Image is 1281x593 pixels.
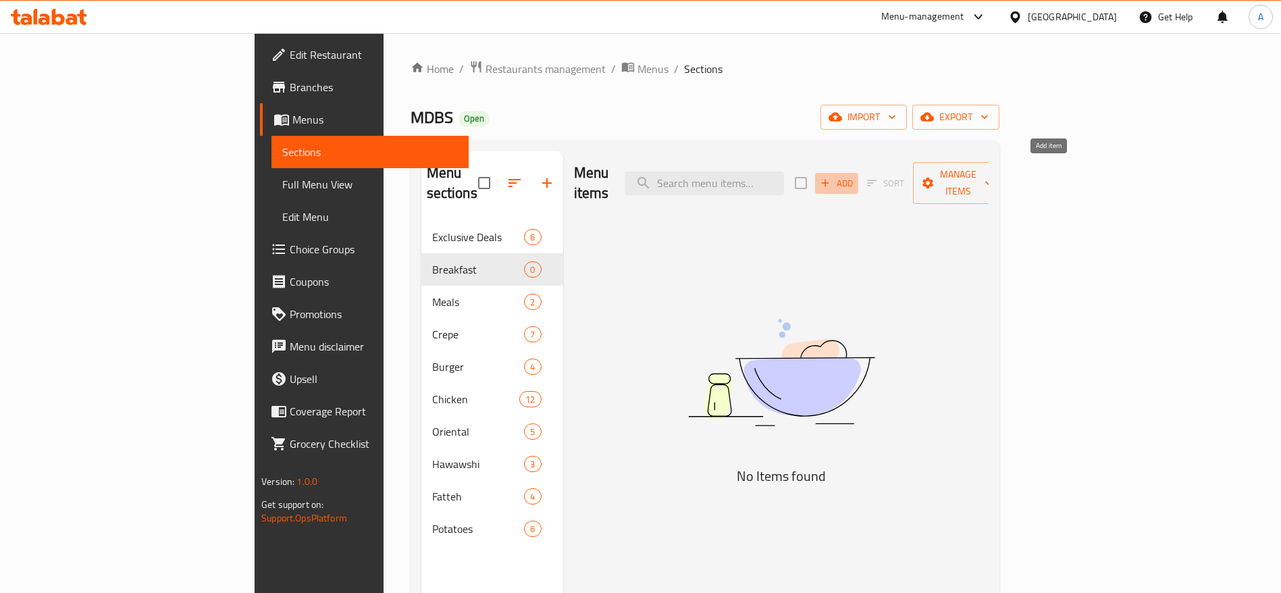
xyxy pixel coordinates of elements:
[290,47,458,63] span: Edit Restaurant
[459,111,490,127] div: Open
[913,162,1003,204] button: Manage items
[432,521,525,537] span: Potatoes
[260,38,469,71] a: Edit Restaurant
[524,456,541,472] div: items
[282,209,458,225] span: Edit Menu
[432,261,525,278] span: Breakfast
[524,294,541,310] div: items
[260,103,469,136] a: Menus
[421,318,563,351] div: Crepe7
[421,448,563,480] div: Hawawshi3
[411,60,999,78] nav: breadcrumb
[432,229,525,245] span: Exclusive Deals
[525,296,540,309] span: 2
[432,326,525,342] span: Crepe
[923,109,989,126] span: export
[637,61,669,77] span: Menus
[524,488,541,505] div: items
[260,298,469,330] a: Promotions
[421,215,563,550] nav: Menu sections
[290,79,458,95] span: Branches
[524,521,541,537] div: items
[432,294,525,310] span: Meals
[815,173,858,194] button: Add
[282,144,458,160] span: Sections
[290,241,458,257] span: Choice Groups
[858,173,913,194] span: Sort items
[290,306,458,322] span: Promotions
[290,371,458,387] span: Upsell
[282,176,458,192] span: Full Menu View
[421,415,563,448] div: Oriental5
[525,523,540,536] span: 6
[432,488,525,505] span: Fatteh
[525,328,540,341] span: 7
[924,166,993,200] span: Manage items
[525,426,540,438] span: 5
[459,113,490,124] span: Open
[612,465,950,487] h5: No Items found
[261,496,323,513] span: Get support on:
[296,473,317,490] span: 1.0.0
[421,221,563,253] div: Exclusive Deals6
[498,167,531,199] span: Sort sections
[1258,9,1263,24] span: A
[469,60,606,78] a: Restaurants management
[260,71,469,103] a: Branches
[290,436,458,452] span: Grocery Checklist
[525,458,540,471] span: 3
[260,363,469,395] a: Upsell
[831,109,896,126] span: import
[470,169,498,197] span: Select all sections
[912,105,999,130] button: export
[524,423,541,440] div: items
[612,283,950,462] img: dish.svg
[271,136,469,168] a: Sections
[625,172,784,195] input: search
[421,286,563,318] div: Meals2
[290,274,458,290] span: Coupons
[621,60,669,78] a: Menus
[432,456,525,472] span: Hawawshi
[820,105,907,130] button: import
[531,167,563,199] button: Add section
[525,263,540,276] span: 0
[421,480,563,513] div: Fatteh4
[261,509,347,527] a: Support.OpsPlatform
[432,359,525,375] span: Burger
[260,330,469,363] a: Menu disclaimer
[421,253,563,286] div: Breakfast0
[290,403,458,419] span: Coverage Report
[290,338,458,355] span: Menu disclaimer
[421,513,563,545] div: Potatoes6
[525,361,540,373] span: 4
[260,233,469,265] a: Choice Groups
[881,9,964,25] div: Menu-management
[611,61,616,77] li: /
[260,428,469,460] a: Grocery Checklist
[1028,9,1117,24] div: [GEOGRAPHIC_DATA]
[574,163,609,203] h2: Menu items
[432,391,520,407] span: Chicken
[421,351,563,383] div: Burger4
[525,231,540,244] span: 6
[486,61,606,77] span: Restaurants management
[524,229,541,245] div: items
[684,61,723,77] span: Sections
[432,423,525,440] span: Oriental
[519,391,541,407] div: items
[520,393,540,406] span: 12
[260,395,469,428] a: Coverage Report
[674,61,679,77] li: /
[525,490,540,503] span: 4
